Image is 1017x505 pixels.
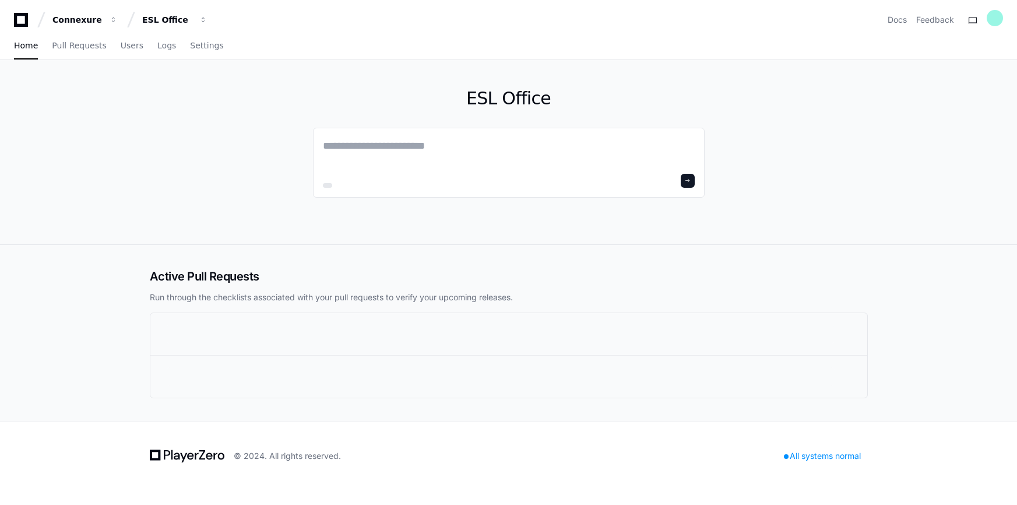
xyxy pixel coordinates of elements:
[48,9,122,30] button: Connexure
[52,14,103,26] div: Connexure
[157,42,176,49] span: Logs
[234,450,341,462] div: © 2024. All rights reserved.
[888,14,907,26] a: Docs
[150,268,868,285] h2: Active Pull Requests
[190,42,223,49] span: Settings
[150,292,868,303] p: Run through the checklists associated with your pull requests to verify your upcoming releases.
[52,33,106,59] a: Pull Requests
[14,33,38,59] a: Home
[121,42,143,49] span: Users
[138,9,212,30] button: ESL Office
[52,42,106,49] span: Pull Requests
[14,42,38,49] span: Home
[777,448,868,464] div: All systems normal
[121,33,143,59] a: Users
[916,14,954,26] button: Feedback
[142,14,192,26] div: ESL Office
[157,33,176,59] a: Logs
[313,88,705,109] h1: ESL Office
[190,33,223,59] a: Settings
